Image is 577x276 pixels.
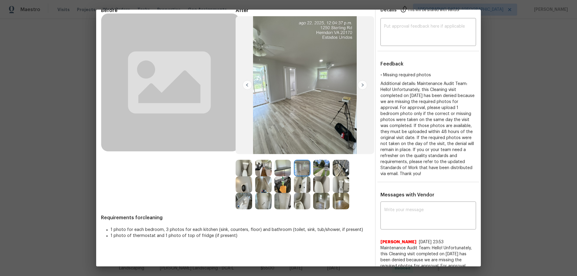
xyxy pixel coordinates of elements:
li: 1 photo for each bedroom, 3 photos for each kitchen (sink, counters, floor) and bathroom (toilet,... [111,227,370,233]
span: • Missing required photos [380,73,431,77]
span: [DATE] 23:53 [419,240,444,244]
li: 1 photo of thermostat and 1 photo of top of fridge (if present) [111,233,370,239]
span: Requirements for cleaning [101,215,370,221]
img: left-chevron-button-url [243,80,252,90]
span: Details [380,3,397,17]
span: Feedback [380,62,404,66]
span: Messages with Vendor [380,193,434,197]
img: right-chevron-button-url [358,80,367,90]
span: Additional details: Maintenance Audit Team: Hello! Unfortunately, this Cleaning visit completed o... [380,82,475,176]
span: After [236,8,370,14]
span: [PERSON_NAME] [380,239,417,245]
span: This will be shared with vendor [408,3,459,17]
span: Before [101,8,236,14]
